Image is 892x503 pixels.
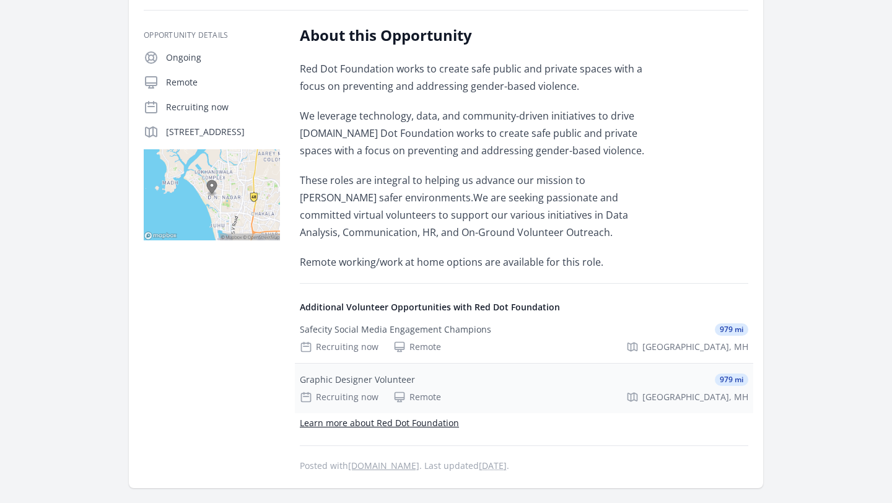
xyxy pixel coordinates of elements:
[295,313,753,363] a: Safecity Social Media Engagement Champions 979 mi Recruiting now Remote [GEOGRAPHIC_DATA], MH
[300,374,415,386] div: Graphic Designer Volunteer
[300,253,662,271] p: Remote working/work at home options are available for this role.
[479,460,507,471] abbr: Tue, Mar 25, 2025 2:32 PM
[715,374,748,386] span: 979 mi
[166,126,280,138] p: [STREET_ADDRESS]
[300,341,378,353] div: Recruiting now
[300,107,662,159] p: We leverage technology, data, and community-driven initiatives to drive [DOMAIN_NAME] Dot Foundat...
[300,25,662,45] h2: About this Opportunity
[166,51,280,64] p: Ongoing
[300,461,748,471] p: Posted with . Last updated .
[393,341,441,353] div: Remote
[300,323,491,336] div: Safecity Social Media Engagement Champions
[715,323,748,336] span: 979 mi
[300,301,748,313] h4: Additional Volunteer Opportunities with Red Dot Foundation
[642,341,748,353] span: [GEOGRAPHIC_DATA], MH
[144,30,280,40] h3: Opportunity Details
[393,391,441,403] div: Remote
[166,76,280,89] p: Remote
[300,172,662,241] p: These roles are integral to helping us advance our mission to [PERSON_NAME] safer environments.We...
[166,101,280,113] p: Recruiting now
[642,391,748,403] span: [GEOGRAPHIC_DATA], MH
[300,417,459,429] a: Learn more about Red Dot Foundation
[144,149,280,240] img: Map
[300,391,378,403] div: Recruiting now
[295,364,753,413] a: Graphic Designer Volunteer 979 mi Recruiting now Remote [GEOGRAPHIC_DATA], MH
[300,60,662,95] p: Red Dot Foundation works to create safe public and private spaces with a focus on preventing and ...
[348,460,419,471] a: [DOMAIN_NAME]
